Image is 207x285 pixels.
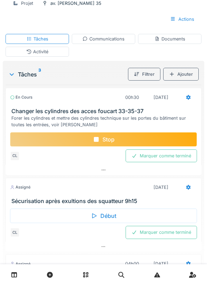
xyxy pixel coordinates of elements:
[27,36,48,42] div: Tâches
[126,226,197,239] div: Marquer comme terminé
[10,261,31,267] div: Assigné
[10,132,197,147] div: Stop
[26,48,48,55] div: Activité
[10,184,31,190] div: Assigné
[10,151,20,161] div: CL
[126,149,197,162] div: Marquer comme terminé
[10,94,32,100] div: En cours
[154,260,168,267] div: [DATE]
[155,36,185,42] div: Documents
[154,94,168,101] div: [DATE]
[164,13,200,26] div: Actions
[125,260,139,267] div: 04h00
[8,70,125,79] div: Tâches
[154,184,168,191] div: [DATE]
[11,198,198,204] h3: Sécurisation après exultions des squatteur 9h15
[125,94,139,101] div: 00h30
[82,36,125,42] div: Communications
[11,108,198,114] h3: Changer les cylindres des acces foucart 33-35-37
[11,115,198,128] div: Forer les cylindres et mettre des cylindres technique sur les portes du bâtiment sur toutes les e...
[10,228,20,237] div: CL
[10,209,197,223] div: Début
[38,70,41,79] sup: 3
[128,68,160,81] div: Filtrer
[163,68,199,81] div: Ajouter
